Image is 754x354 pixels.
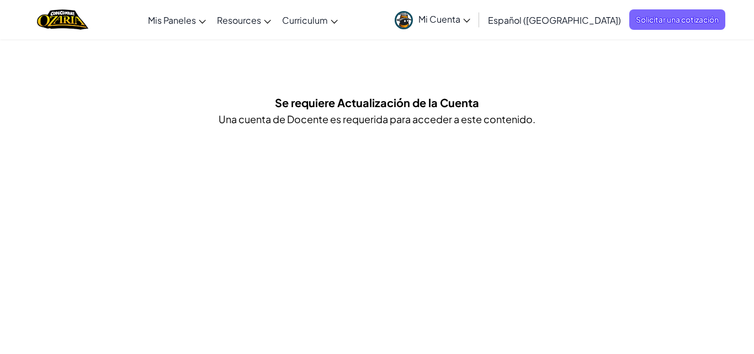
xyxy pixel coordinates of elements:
[275,94,479,111] h5: Se requiere Actualización de la Cuenta
[629,9,725,30] a: Solicitar una cotización
[389,2,476,37] a: Mi Cuenta
[482,5,626,35] a: Español ([GEOGRAPHIC_DATA])
[148,14,196,26] span: Mis Paneles
[395,11,413,29] img: avatar
[277,5,343,35] a: Curriculum
[37,8,88,31] a: Ozaria by CodeCombat logo
[488,14,621,26] span: Español ([GEOGRAPHIC_DATA])
[142,5,211,35] a: Mis Paneles
[37,8,88,31] img: Home
[217,14,261,26] span: Resources
[211,5,277,35] a: Resources
[219,111,535,127] p: Una cuenta de Docente es requerida para acceder a este contenido.
[282,14,328,26] span: Curriculum
[418,13,470,25] span: Mi Cuenta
